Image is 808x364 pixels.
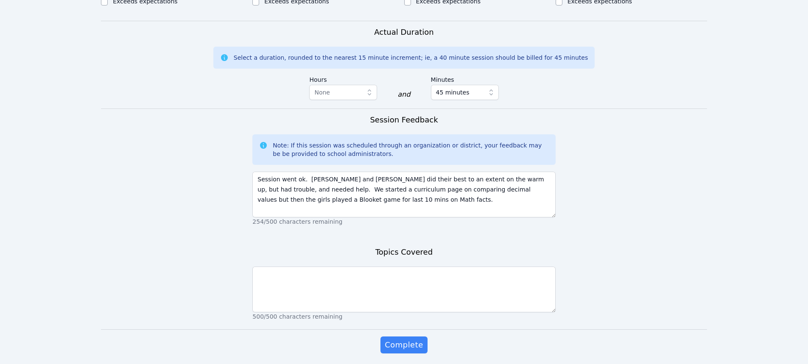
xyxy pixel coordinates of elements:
[234,53,588,62] div: Select a duration, rounded to the nearest 15 minute increment; ie, a 40 minute session should be ...
[431,85,499,100] button: 45 minutes
[431,72,499,85] label: Minutes
[370,114,438,126] h3: Session Feedback
[309,85,377,100] button: None
[252,312,555,321] p: 500/500 characters remaining
[252,172,555,217] textarea: Session went ok. [PERSON_NAME] and [PERSON_NAME] did their best to an extent on the warm up, but ...
[374,26,433,38] h3: Actual Duration
[252,217,555,226] p: 254/500 characters remaining
[273,141,548,158] div: Note: If this session was scheduled through an organization or district, your feedback may be be ...
[397,89,410,100] div: and
[375,246,433,258] h3: Topics Covered
[385,339,423,351] span: Complete
[436,87,470,97] span: 45 minutes
[380,336,427,353] button: Complete
[309,72,377,85] label: Hours
[314,89,330,96] span: None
